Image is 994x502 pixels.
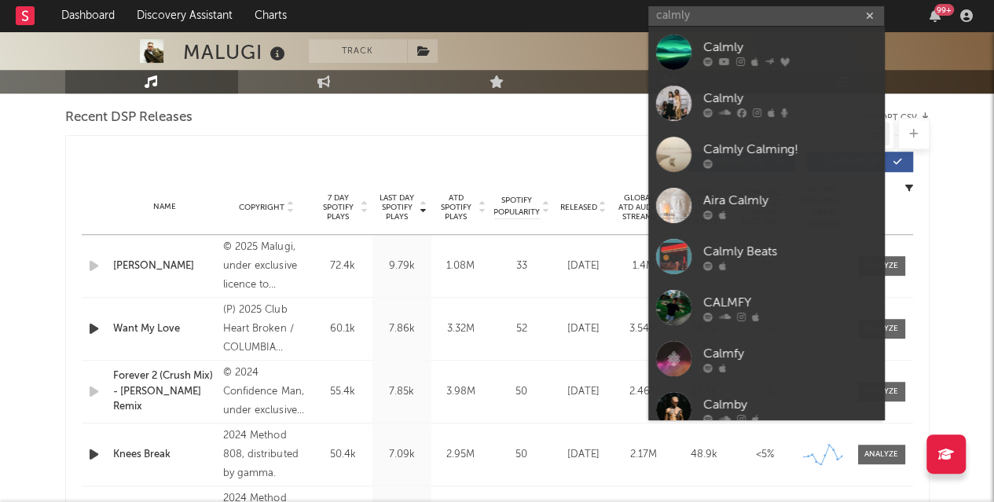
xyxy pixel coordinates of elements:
[560,203,597,212] span: Released
[618,384,670,400] div: 2.46M
[557,258,610,274] div: [DATE]
[703,38,876,57] div: Calmly
[435,258,486,274] div: 1.08M
[317,258,369,274] div: 72.4k
[376,447,427,463] div: 7.09k
[113,447,216,463] a: Knees Break
[376,258,427,274] div: 9.79k
[65,108,193,127] span: Recent DSP Releases
[183,39,289,65] div: MALUGI
[618,258,670,274] div: 1.4M
[435,384,486,400] div: 3.98M
[494,447,549,463] div: 50
[618,193,661,222] span: Global ATD Audio Streams
[435,447,486,463] div: 2.95M
[648,180,884,231] a: Aira Calmly
[113,201,216,213] div: Name
[113,321,216,337] a: Want My Love
[317,384,369,400] div: 55.4k
[113,258,216,274] a: [PERSON_NAME]
[648,78,884,129] a: Calmly
[376,193,418,222] span: Last Day Spotify Plays
[113,368,216,415] a: Forever 2 (Crush Mix) - [PERSON_NAME] Remix
[239,203,284,212] span: Copyright
[223,427,309,483] div: 2024 Method 808, distributed by gamma.
[317,193,359,222] span: 7 Day Spotify Plays
[494,258,549,274] div: 33
[317,321,369,337] div: 60.1k
[739,447,791,463] div: <5%
[703,395,876,414] div: Calmby
[435,321,486,337] div: 3.32M
[557,447,610,463] div: [DATE]
[648,282,884,333] a: CALMFY
[678,447,731,463] div: 48.9k
[703,344,876,363] div: Calmfy
[309,39,407,63] button: Track
[494,384,549,400] div: 50
[703,140,876,159] div: Calmly Calming!
[703,89,876,108] div: Calmly
[557,384,610,400] div: [DATE]
[317,447,369,463] div: 50.4k
[648,231,884,282] a: Calmly Beats
[703,242,876,261] div: Calmly Beats
[376,321,427,337] div: 7.86k
[864,113,930,123] button: Export CSV
[703,191,876,210] div: Aira Calmly
[223,238,309,295] div: © 2025 Malugi, under exclusive licence to Universal Music Operations Limited
[648,384,884,435] a: Calmby
[618,447,670,463] div: 2.17M
[376,384,427,400] div: 7.85k
[493,195,540,218] span: Spotify Popularity
[494,321,549,337] div: 52
[648,27,884,78] a: Calmly
[934,4,954,16] div: 99 +
[930,9,941,22] button: 99+
[648,333,884,384] a: Calmfy
[557,321,610,337] div: [DATE]
[435,193,477,222] span: ATD Spotify Plays
[703,293,876,312] div: CALMFY
[618,321,670,337] div: 3.54M
[223,301,309,357] div: (P) 2025 Club Heart Broken / COLUMBIA distributed by Sony Music Entertainment
[648,129,884,180] a: Calmly Calming!
[223,364,309,420] div: © 2024 Confidence Man, under exclusive licence to Universal Music Operations Limited
[648,6,884,26] input: Search for artists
